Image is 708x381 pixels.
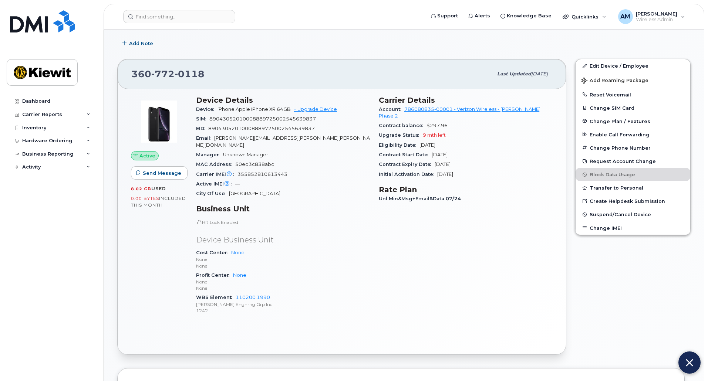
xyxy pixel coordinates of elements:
[432,152,448,157] span: [DATE]
[175,68,205,79] span: 0118
[196,191,229,196] span: City Of Use
[196,126,208,131] span: EID
[531,71,548,76] span: [DATE]
[379,161,435,167] span: Contract Expiry Date
[379,96,553,105] h3: Carrier Details
[507,12,552,20] span: Knowledge Base
[636,17,677,23] span: Wireless Admin
[581,78,648,85] span: Add Roaming Package
[379,132,423,138] span: Upgrade Status
[495,8,557,23] a: Knowledge Base
[379,106,540,119] a: 786080835-00001 - Verizon Wireless - [PERSON_NAME] Phase 2
[435,161,451,167] span: [DATE]
[576,72,690,88] button: Add Roaming Package
[231,250,245,255] a: None
[576,128,690,141] button: Enable Call Forwarding
[196,96,370,105] h3: Device Details
[379,142,419,148] span: Eligibility Date
[437,12,458,20] span: Support
[379,185,553,194] h3: Rate Plan
[427,123,448,128] span: $297.96
[437,171,453,177] span: [DATE]
[576,141,690,154] button: Change Phone Number
[235,181,240,187] span: —
[196,204,370,213] h3: Business Unit
[196,116,209,122] span: SIM
[196,263,370,269] p: None
[556,156,704,377] iframe: Five9 LiveChat
[233,272,246,278] a: None
[236,295,270,300] a: 110200.1990
[229,191,280,196] span: [GEOGRAPHIC_DATA]
[223,152,268,157] span: Unknown Manager
[196,301,370,307] p: [PERSON_NAME] Engnrng Grp Inc
[196,285,370,291] p: None
[137,99,181,144] img: image20231002-3703462-1qb80zy.jpeg
[613,9,690,24] div: Amanda McDaniel
[590,118,650,124] span: Change Plan / Features
[419,142,435,148] span: [DATE]
[576,154,690,168] button: Request Account Change
[379,152,432,157] span: Contract Start Date
[426,8,463,23] a: Support
[576,115,690,128] button: Change Plan / Features
[636,11,677,17] span: [PERSON_NAME]
[196,135,370,147] span: [PERSON_NAME][EMAIL_ADDRESS][PERSON_NAME][PERSON_NAME][DOMAIN_NAME]
[475,12,490,20] span: Alerts
[196,295,236,300] span: WBS Element
[196,171,237,177] span: Carrier IMEI
[151,68,175,79] span: 772
[294,106,337,112] a: + Upgrade Device
[151,186,166,191] span: used
[379,123,427,128] span: Contract balance
[123,10,235,23] input: Find something...
[196,279,370,285] p: None
[196,152,223,157] span: Manager
[117,37,159,50] button: Add Note
[196,250,231,255] span: Cost Center
[196,256,370,262] p: None
[196,161,235,167] span: MAC Address
[576,59,690,72] a: Edit Device / Employee
[379,196,465,201] span: Unl Min&Msg+Email&Data 07/24
[209,116,316,122] span: 89043052010008889725002545639837
[620,12,630,21] span: AM
[131,195,186,208] span: included this month
[196,219,370,225] p: HR Lock Enabled
[131,68,205,79] span: 360
[572,14,599,20] span: Quicklinks
[576,88,690,101] button: Reset Voicemail
[218,106,291,112] span: iPhone Apple iPhone XR 64GB
[139,152,155,159] span: Active
[379,106,404,112] span: Account
[196,135,214,141] span: Email
[196,181,235,187] span: Active IMEI
[576,101,690,115] button: Change SIM Card
[196,272,233,278] span: Profit Center
[143,170,181,177] span: Send Message
[423,132,446,138] span: 9 mth left
[686,357,693,369] img: Close chat
[196,307,370,314] p: 1242
[497,71,531,76] span: Last updated
[196,106,218,112] span: Device
[557,9,611,24] div: Quicklinks
[129,40,153,47] span: Add Note
[235,161,274,167] span: 50ed3c838abc
[131,186,151,191] span: 8.02 GB
[208,126,315,131] span: 89043052010008889725002545639837
[463,8,495,23] a: Alerts
[379,171,437,177] span: Initial Activation Date
[237,171,287,177] span: 355852810613443
[590,132,650,137] span: Enable Call Forwarding
[131,166,188,180] button: Send Message
[196,235,370,245] p: Device Business Unit
[131,196,159,201] span: 0.00 Bytes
